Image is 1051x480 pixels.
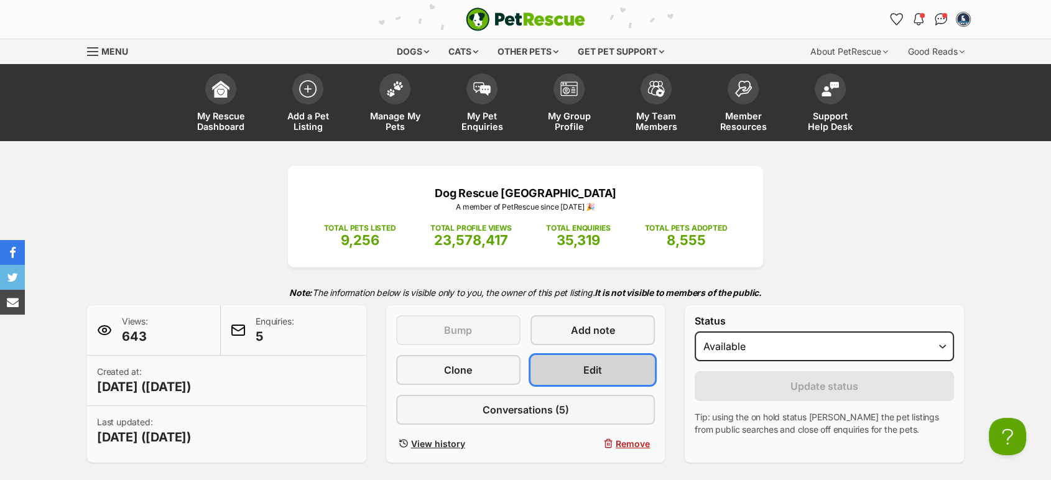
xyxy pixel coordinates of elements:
[97,378,192,395] span: [DATE] ([DATE])
[557,232,600,248] span: 35,319
[307,185,744,201] p: Dog Rescue [GEOGRAPHIC_DATA]
[411,437,465,450] span: View history
[440,39,487,64] div: Cats
[822,81,839,96] img: help-desk-icon-fdf02630f3aa405de69fd3d07c3f3aa587a6932b1a1747fa1d2bba05be0121f9.svg
[87,39,137,62] a: Menu
[666,232,705,248] span: 8,555
[396,355,521,385] a: Clone
[541,111,597,132] span: My Group Profile
[212,80,229,98] img: dashboard-icon-eb2f2d2d3e046f16d808141f083e7271f6b2e854fb5c12c21221c1fb7104beca.svg
[97,416,192,446] p: Last updated:
[324,223,396,234] p: TOTAL PETS LISTED
[386,81,404,97] img: manage-my-pets-icon-02211641906a0b7f246fdf0571729dbe1e7629f14944591b6c1af311fb30b64b.svg
[438,67,525,141] a: My Pet Enquiries
[909,9,928,29] button: Notifications
[647,81,665,97] img: team-members-icon-5396bd8760b3fe7c0b43da4ab00e1e3bb1a5d9ba89233759b79545d2d3fc5d0d.svg
[583,362,602,377] span: Edit
[953,9,973,29] button: My account
[616,437,650,450] span: Remove
[790,379,858,394] span: Update status
[787,67,874,141] a: Support Help Desk
[289,287,312,298] strong: Note:
[434,232,508,248] span: 23,578,417
[628,111,684,132] span: My Team Members
[489,39,567,64] div: Other pets
[530,355,655,385] a: Edit
[569,39,673,64] div: Get pet support
[256,328,294,345] span: 5
[396,435,521,453] a: View history
[177,1,185,9] img: adc.png
[695,411,954,436] p: Tip: using the on hold status [PERSON_NAME] the pet listings from public searches and close off e...
[454,111,510,132] span: My Pet Enquiries
[700,67,787,141] a: Member Resources
[177,67,264,141] a: My Rescue Dashboard
[473,82,491,96] img: pet-enquiries-icon-7e3ad2cf08bfb03b45e93fb7055b45f3efa6380592205ae92323e6603595dc1f.svg
[989,418,1026,455] iframe: Help Scout Beacon - Open
[341,232,379,248] span: 9,256
[899,39,973,64] div: Good Reads
[193,111,249,132] span: My Rescue Dashboard
[396,395,655,425] a: Conversations (5)
[695,315,954,326] label: Status
[957,13,970,25] img: Carly Goodhew profile pic
[595,287,762,298] strong: It is not visible to members of the public.
[886,9,906,29] a: Favourites
[101,46,128,57] span: Menu
[122,315,148,345] p: Views:
[560,81,578,96] img: group-profile-icon-3fa3cf56718a62981997c0bc7e787c4b2cf8bcc04b72c1350f741eb67cf2f40e.svg
[802,39,897,64] div: About PetRescue
[299,80,317,98] img: add-pet-listing-icon-0afa8454b4691262ce3f59096e99ab1cd57d4a30225e0717b998d2c9b9846f56.svg
[97,428,192,446] span: [DATE] ([DATE])
[644,223,727,234] p: TOTAL PETS ADOPTED
[571,323,615,338] span: Add note
[715,111,771,132] span: Member Resources
[466,7,585,31] a: PetRescue
[886,9,973,29] ul: Account quick links
[466,7,585,31] img: logo-e224e6f780fb5917bec1dbf3a21bbac754714ae5b6737aabdf751b685950b380.svg
[388,39,438,64] div: Dogs
[256,315,294,345] p: Enquiries:
[97,366,192,395] p: Created at:
[307,201,744,213] p: A member of PetRescue since [DATE] 🎉
[87,280,964,305] p: The information below is visible only to you, the owner of this pet listing.
[530,315,655,345] a: Add note
[695,371,954,401] button: Update status
[444,362,472,377] span: Clone
[546,223,610,234] p: TOTAL ENQUIRIES
[935,13,948,25] img: chat-41dd97257d64d25036548639549fe6c8038ab92f7586957e7f3b1b290dea8141.svg
[351,67,438,141] a: Manage My Pets
[280,111,336,132] span: Add a Pet Listing
[444,323,472,338] span: Bump
[914,13,924,25] img: notifications-46538b983faf8c2785f20acdc204bb7945ddae34d4c08c2a6579f10ce5e182be.svg
[931,9,951,29] a: Conversations
[525,67,613,141] a: My Group Profile
[396,315,521,345] button: Bump
[367,111,423,132] span: Manage My Pets
[482,402,568,417] span: Conversations (5)
[530,435,655,453] button: Remove
[264,67,351,141] a: Add a Pet Listing
[802,111,858,132] span: Support Help Desk
[613,67,700,141] a: My Team Members
[734,80,752,97] img: member-resources-icon-8e73f808a243e03378d46382f2149f9095a855e16c252ad45f914b54edf8863c.svg
[122,328,148,345] span: 643
[430,223,512,234] p: TOTAL PROFILE VIEWS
